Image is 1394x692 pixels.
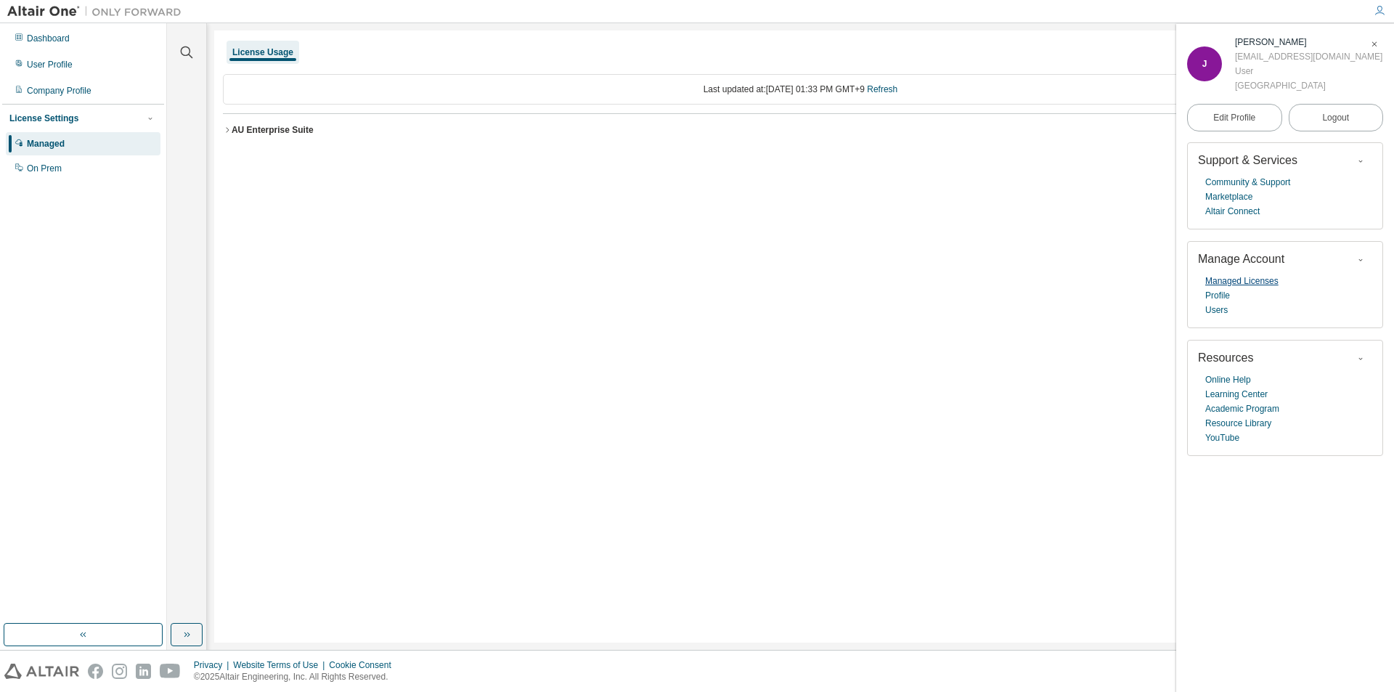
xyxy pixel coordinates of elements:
[88,664,103,679] img: facebook.svg
[1235,35,1382,49] div: Jungbin Cho
[27,85,91,97] div: Company Profile
[112,664,127,679] img: instagram.svg
[1205,288,1230,303] a: Profile
[1289,104,1384,131] button: Logout
[329,659,399,671] div: Cookie Consent
[27,59,73,70] div: User Profile
[27,138,65,150] div: Managed
[136,664,151,679] img: linkedin.svg
[194,659,233,671] div: Privacy
[232,46,293,58] div: License Usage
[1205,373,1251,387] a: Online Help
[194,671,400,683] p: © 2025 Altair Engineering, Inc. All Rights Reserved.
[223,114,1378,146] button: AU Enterprise SuiteLicense ID: 138490
[1213,112,1255,123] span: Edit Profile
[1205,431,1239,445] a: YouTube
[9,113,78,124] div: License Settings
[223,74,1378,105] div: Last updated at: [DATE] 01:33 PM GMT+9
[1205,303,1228,317] a: Users
[160,664,181,679] img: youtube.svg
[1205,175,1290,190] a: Community & Support
[1202,59,1207,69] span: J
[7,4,189,19] img: Altair One
[27,33,70,44] div: Dashboard
[1205,416,1271,431] a: Resource Library
[1198,253,1284,265] span: Manage Account
[1322,110,1349,125] span: Logout
[1187,104,1282,131] a: Edit Profile
[1198,351,1253,364] span: Resources
[1205,204,1260,219] a: Altair Connect
[867,84,897,94] a: Refresh
[1235,78,1382,93] div: [GEOGRAPHIC_DATA]
[1205,402,1279,416] a: Academic Program
[1235,64,1382,78] div: User
[1205,190,1252,204] a: Marketplace
[1205,387,1268,402] a: Learning Center
[1198,154,1297,166] span: Support & Services
[4,664,79,679] img: altair_logo.svg
[233,659,329,671] div: Website Terms of Use
[1235,49,1382,64] div: [EMAIL_ADDRESS][DOMAIN_NAME]
[232,124,314,136] div: AU Enterprise Suite
[27,163,62,174] div: On Prem
[1205,274,1279,288] a: Managed Licenses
